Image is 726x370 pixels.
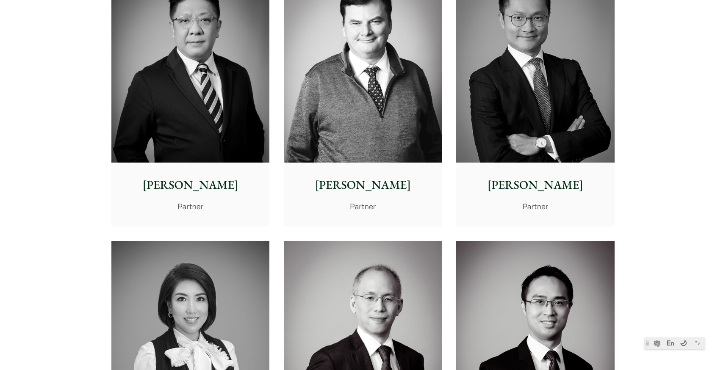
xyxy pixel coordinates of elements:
[118,176,263,194] p: [PERSON_NAME]
[118,201,263,212] p: Partner
[463,201,607,212] p: Partner
[463,176,607,194] p: [PERSON_NAME]
[291,176,435,194] p: [PERSON_NAME]
[291,201,435,212] p: Partner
